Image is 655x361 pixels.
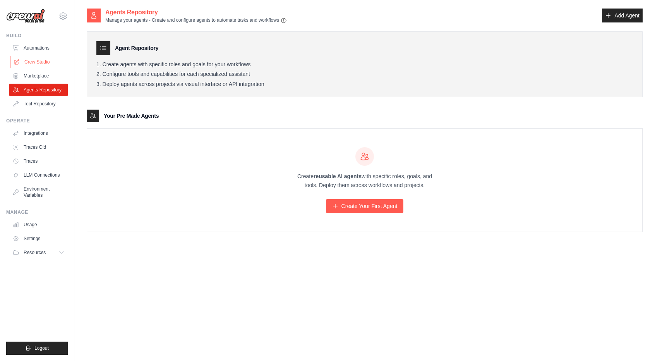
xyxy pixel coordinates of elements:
[9,127,68,139] a: Integrations
[314,173,362,179] strong: reusable AI agents
[6,33,68,39] div: Build
[9,246,68,259] button: Resources
[602,9,643,22] a: Add Agent
[6,9,45,24] img: Logo
[105,8,287,17] h2: Agents Repository
[6,118,68,124] div: Operate
[9,183,68,201] a: Environment Variables
[9,42,68,54] a: Automations
[9,98,68,110] a: Tool Repository
[6,209,68,215] div: Manage
[10,56,69,68] a: Crew Studio
[96,71,633,78] li: Configure tools and capabilities for each specialized assistant
[9,70,68,82] a: Marketplace
[104,112,159,120] h3: Your Pre Made Agents
[9,169,68,181] a: LLM Connections
[9,155,68,167] a: Traces
[6,342,68,355] button: Logout
[9,232,68,245] a: Settings
[290,172,439,190] p: Create with specific roles, goals, and tools. Deploy them across workflows and projects.
[96,61,633,68] li: Create agents with specific roles and goals for your workflows
[115,44,158,52] h3: Agent Repository
[9,84,68,96] a: Agents Repository
[105,17,287,24] p: Manage your agents - Create and configure agents to automate tasks and workflows
[9,218,68,231] a: Usage
[24,249,46,256] span: Resources
[34,345,49,351] span: Logout
[96,81,633,88] li: Deploy agents across projects via visual interface or API integration
[9,141,68,153] a: Traces Old
[326,199,404,213] a: Create Your First Agent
